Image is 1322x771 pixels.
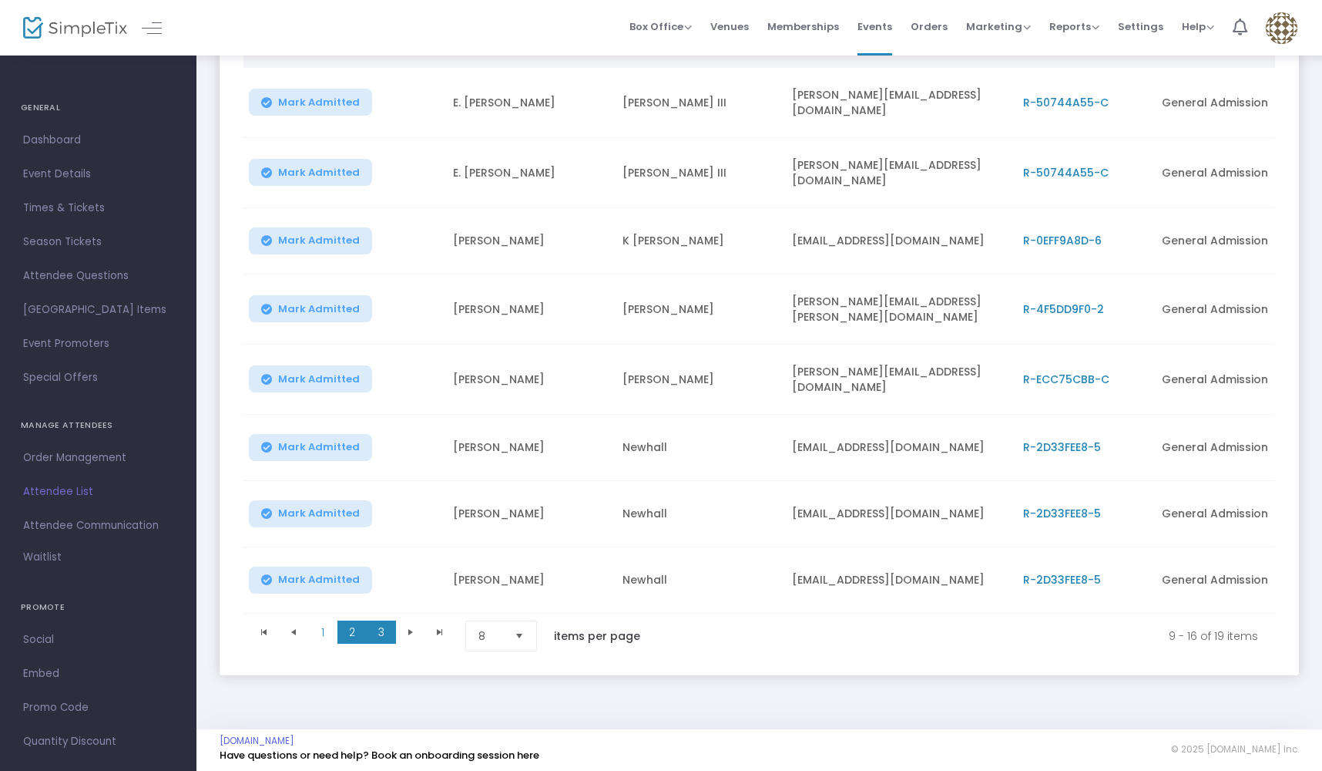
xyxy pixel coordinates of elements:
span: Page 1 [308,621,337,644]
span: Waitlist [23,550,62,565]
span: R-2D33FEE8-5 [1023,572,1101,588]
span: Attendee List [23,482,173,502]
span: Go to the last page [425,621,455,644]
span: Attendee Communication [23,516,173,536]
button: Mark Admitted [249,89,372,116]
h4: PROMOTE [21,592,176,623]
td: [EMAIL_ADDRESS][DOMAIN_NAME] [783,415,1014,481]
h4: MANAGE ATTENDEES [21,410,176,441]
span: Settings [1118,7,1163,46]
span: Mark Admitted [278,167,360,179]
span: Marketing [966,19,1031,34]
span: Page 2 [337,621,367,644]
span: Promo Code [23,698,173,718]
td: [PERSON_NAME] [613,274,783,345]
span: R-4F5DD9F0-2 [1023,301,1104,317]
button: Mark Admitted [249,500,372,527]
span: Go to the first page [258,626,270,638]
button: Mark Admitted [249,434,372,461]
h4: GENERAL [21,93,176,123]
span: Times & Tickets [23,198,173,218]
span: Mark Admitted [278,507,360,520]
td: [PERSON_NAME] [444,481,613,547]
span: R-2D33FEE8-5 [1023,439,1101,455]
button: Mark Admitted [249,227,372,254]
span: R-50744A55-C [1023,95,1109,110]
span: Reports [1049,19,1099,34]
td: [EMAIL_ADDRESS][DOMAIN_NAME] [783,481,1014,547]
span: Quantity Discount [23,732,173,752]
span: Embed [23,664,173,684]
td: [PERSON_NAME] [444,547,613,614]
span: Go to the first page [250,621,279,644]
span: Social [23,630,173,650]
span: Go to the next page [404,626,417,638]
span: Go to the next page [396,621,425,644]
span: 8 [478,628,502,644]
span: Orders [911,7,948,46]
span: Go to the previous page [287,626,300,638]
td: General Admission [1153,481,1322,547]
span: Event Details [23,164,173,184]
button: Mark Admitted [249,159,372,186]
span: Mark Admitted [278,303,360,315]
span: Special Offers [23,368,173,388]
span: Help [1182,19,1214,34]
span: R-ECC75CBB-C [1023,372,1109,387]
span: R-0EFF9A8D-6 [1023,233,1102,248]
td: Newhall [613,547,783,614]
td: E. [PERSON_NAME] [444,68,613,138]
span: Attendee Questions [23,266,173,286]
span: Go to the last page [434,626,446,638]
label: items per page [554,628,640,644]
span: Events [857,7,892,46]
span: Mark Admitted [278,441,360,453]
td: Newhall [613,481,783,547]
td: Newhall [613,415,783,481]
td: [PERSON_NAME][EMAIL_ADDRESS][DOMAIN_NAME] [783,68,1014,138]
button: Select [508,621,530,651]
td: [EMAIL_ADDRESS][DOMAIN_NAME] [783,208,1014,274]
span: Mark Admitted [278,96,360,109]
td: General Admission [1153,68,1322,138]
td: [EMAIL_ADDRESS][DOMAIN_NAME] [783,547,1014,614]
span: Box Office [629,19,692,34]
td: [PERSON_NAME] III [613,68,783,138]
td: [PERSON_NAME][EMAIL_ADDRESS][DOMAIN_NAME] [783,138,1014,208]
span: Go to the previous page [279,621,308,644]
a: [DOMAIN_NAME] [220,735,294,747]
td: [PERSON_NAME] [444,415,613,481]
td: General Admission [1153,415,1322,481]
td: [PERSON_NAME] [613,345,783,415]
td: E. [PERSON_NAME] [444,138,613,208]
td: General Admission [1153,345,1322,415]
td: [PERSON_NAME][EMAIL_ADDRESS][DOMAIN_NAME] [783,345,1014,415]
span: Mark Admitted [278,234,360,247]
kendo-pager-info: 9 - 16 of 19 items [673,621,1258,651]
button: Mark Admitted [249,365,372,392]
span: [GEOGRAPHIC_DATA] Items [23,300,173,320]
span: Event Promoters [23,334,173,354]
span: © 2025 [DOMAIN_NAME] Inc. [1171,743,1299,756]
span: Season Tickets [23,232,173,252]
button: Mark Admitted [249,295,372,322]
td: General Admission [1153,208,1322,274]
td: [PERSON_NAME] [444,345,613,415]
span: Page 3 [367,621,396,644]
a: Have questions or need help? Book an onboarding session here [220,748,539,763]
span: R-2D33FEE8-5 [1023,506,1101,521]
span: R-50744A55-C [1023,165,1109,180]
td: General Admission [1153,274,1322,345]
td: [PERSON_NAME] [444,274,613,345]
td: General Admission [1153,138,1322,208]
td: [PERSON_NAME][EMAIL_ADDRESS][PERSON_NAME][DOMAIN_NAME] [783,274,1014,345]
span: Memberships [767,7,839,46]
td: General Admission [1153,547,1322,614]
span: Dashboard [23,130,173,150]
td: K [PERSON_NAME] [613,208,783,274]
td: [PERSON_NAME] [444,208,613,274]
span: Order Management [23,448,173,468]
td: [PERSON_NAME] III [613,138,783,208]
button: Mark Admitted [249,567,372,594]
span: Venues [710,7,749,46]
